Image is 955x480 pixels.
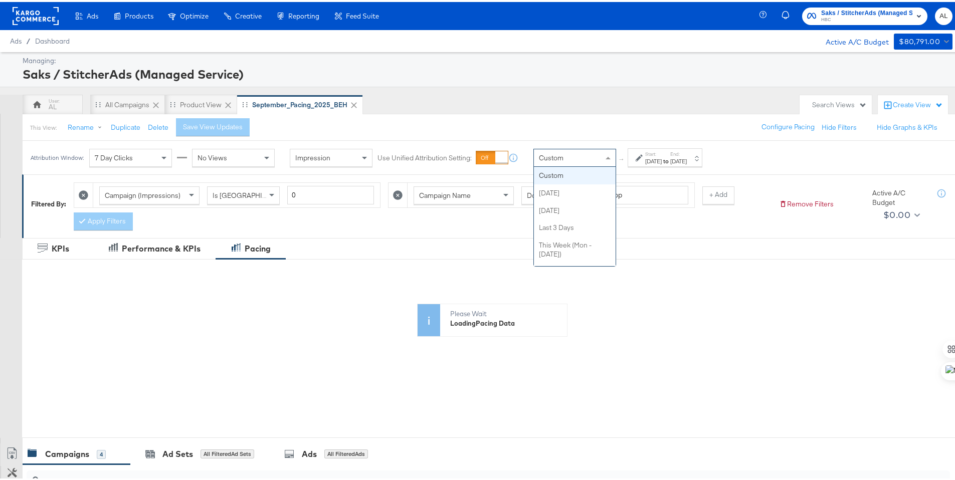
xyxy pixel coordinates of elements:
[35,35,70,43] a: Dashboard
[148,121,168,130] button: Delete
[527,189,582,198] span: Does Not Contain
[295,151,330,160] span: Impression
[534,217,616,234] div: Last 3 Days
[670,149,687,155] label: End:
[893,98,943,108] div: Create View
[52,241,69,253] div: KPIs
[534,200,616,217] div: [DATE]
[30,152,84,159] div: Attribution Window:
[49,100,57,110] div: AL
[754,116,822,134] button: Configure Pacing
[883,205,910,220] div: $0.00
[252,98,347,108] div: September_Pacing_2025_BEH
[670,155,687,163] div: [DATE]
[894,32,952,48] button: $80,791.00
[10,35,22,43] span: Ads
[534,165,616,182] div: Custom
[377,151,472,161] label: Use Unified Attribution Setting:
[815,32,889,47] div: Active A/C Budget
[821,14,912,22] span: HBC
[180,10,209,18] span: Optimize
[287,184,374,202] input: Enter a number
[534,182,616,200] div: [DATE]
[30,122,57,130] div: This View:
[935,6,952,23] button: AL
[61,117,113,135] button: Rename
[288,10,319,18] span: Reporting
[235,10,262,18] span: Creative
[31,197,66,207] div: Filtered By:
[162,446,193,458] div: Ad Sets
[302,446,317,458] div: Ads
[702,184,734,202] button: + Add
[23,64,950,81] div: Saks / StitcherAds (Managed Service)
[125,10,153,18] span: Products
[779,197,834,207] button: Remove Filters
[822,121,857,130] button: Hide Filters
[534,234,616,261] div: This Week (Mon - [DATE])
[23,54,950,64] div: Managing:
[662,155,670,163] strong: to
[87,10,98,18] span: Ads
[821,6,912,17] span: Saks / StitcherAds (Managed Service)
[324,447,368,456] div: All Filtered Ads
[602,184,688,202] input: Enter a search term
[97,448,106,457] div: 4
[939,9,948,20] span: AL
[170,100,175,105] div: Drag to reorder tab
[899,34,940,46] div: $80,791.00
[45,446,89,458] div: Campaigns
[645,149,662,155] label: Start:
[201,447,254,456] div: All Filtered Ad Sets
[122,241,201,253] div: Performance & KPIs
[872,186,927,205] div: Active A/C Budget
[346,10,379,18] span: Feed Suite
[95,100,101,105] div: Drag to reorder tab
[539,151,563,160] span: Custom
[105,189,180,198] span: Campaign (Impressions)
[419,189,471,198] span: Campaign Name
[812,98,867,108] div: Search Views
[198,151,227,160] span: No Views
[877,121,937,130] button: Hide Graphs & KPIs
[879,205,922,221] button: $0.00
[245,241,271,253] div: Pacing
[617,156,627,159] span: ↑
[95,151,133,160] span: 7 Day Clicks
[180,98,222,108] div: Product View
[645,155,662,163] div: [DATE]
[802,6,927,23] button: Saks / StitcherAds (Managed Service)HBC
[22,35,35,43] span: /
[242,100,248,105] div: Drag to reorder tab
[105,98,149,108] div: All Campaigns
[111,121,140,130] button: Duplicate
[534,261,616,288] div: This Week (Sun - [DATE])
[213,189,289,198] span: Is [GEOGRAPHIC_DATA]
